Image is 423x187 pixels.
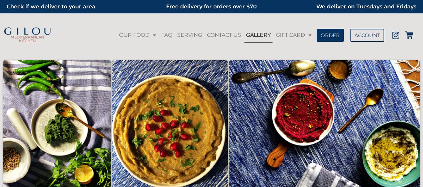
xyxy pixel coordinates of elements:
[7,3,95,10] a: Check if we deliver to your area
[205,27,243,43] a: CONTACT US
[145,2,278,12] h2: Free delivery for orders over $70
[284,2,416,12] h2: We deliver on Tuesdays and Fridays
[244,27,273,43] a: GALLERY
[3,35,51,43] h2: MEDITERRANEAN KITCHEN
[317,29,344,42] a: ORDER
[350,29,384,42] a: ACCOUNT
[354,33,380,38] span: ACCOUNT
[116,27,313,43] nav: Menu
[176,27,204,43] a: SERVING
[321,33,340,38] span: ORDER
[117,27,158,43] a: OUR FOOD
[3,27,51,35] img: Gilou Logo
[274,27,313,43] a: GIFT CARD
[160,27,174,43] a: FAQ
